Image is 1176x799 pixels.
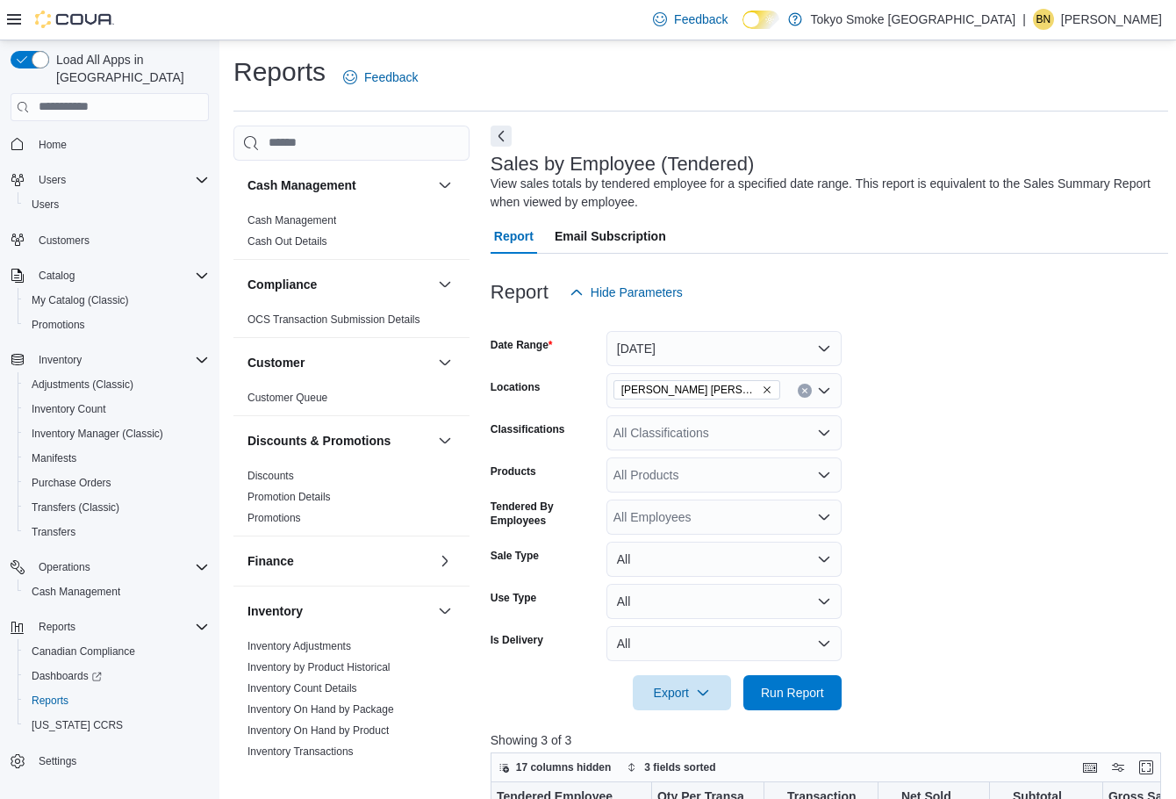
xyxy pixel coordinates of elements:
[644,760,715,774] span: 3 fields sorted
[39,173,66,187] span: Users
[606,331,842,366] button: [DATE]
[18,639,216,664] button: Canadian Compliance
[798,384,812,398] button: Clear input
[18,713,216,738] button: [US_STATE] CCRS
[39,269,75,283] span: Catalog
[32,198,59,212] span: Users
[39,353,82,367] span: Inventory
[563,275,690,310] button: Hide Parameters
[32,476,111,490] span: Purchase Orders
[25,641,209,662] span: Canadian Compliance
[39,560,90,574] span: Operations
[25,448,83,469] a: Manifests
[39,754,76,768] span: Settings
[643,675,721,710] span: Export
[25,399,209,420] span: Inventory Count
[25,666,109,687] a: Dashboards
[32,750,209,772] span: Settings
[364,68,418,86] span: Feedback
[32,500,119,515] span: Transfers (Classic)
[247,391,327,405] span: Customer Queue
[247,176,356,194] h3: Cash Management
[247,234,327,248] span: Cash Out Details
[1036,9,1051,30] span: BN
[32,402,106,416] span: Inventory Count
[247,723,389,738] span: Inventory On Hand by Product
[247,682,357,695] a: Inventory Count Details
[1136,757,1157,778] button: Enter fullscreen
[18,372,216,397] button: Adjustments (Classic)
[434,175,455,196] button: Cash Management
[591,284,683,301] span: Hide Parameters
[247,235,327,248] a: Cash Out Details
[817,426,831,440] button: Open list of options
[247,661,391,673] a: Inventory by Product Historical
[25,314,92,335] a: Promotions
[18,397,216,421] button: Inventory Count
[742,11,779,29] input: Dark Mode
[247,639,351,653] span: Inventory Adjustments
[247,552,294,570] h3: Finance
[32,349,89,371] button: Inventory
[18,446,216,471] button: Manifests
[32,694,68,708] span: Reports
[555,219,666,254] span: Email Subscription
[25,472,209,493] span: Purchase Orders
[32,169,73,191] button: Users
[32,265,82,286] button: Catalog
[247,703,394,716] a: Inventory On Hand by Package
[25,715,209,736] span: Washington CCRS
[32,318,85,332] span: Promotions
[32,169,209,191] span: Users
[491,549,539,563] label: Sale Type
[606,542,842,577] button: All
[25,448,209,469] span: Manifests
[633,675,731,710] button: Export
[32,585,120,599] span: Cash Management
[434,274,455,295] button: Compliance
[491,380,541,394] label: Locations
[25,641,142,662] a: Canadian Compliance
[247,640,351,652] a: Inventory Adjustments
[247,681,357,695] span: Inventory Count Details
[434,551,455,572] button: Finance
[233,387,470,415] div: Customer
[1108,757,1129,778] button: Display options
[743,675,842,710] button: Run Report
[4,132,216,157] button: Home
[25,423,209,444] span: Inventory Manager (Classic)
[25,423,170,444] a: Inventory Manager (Classic)
[25,690,75,711] a: Reports
[4,615,216,639] button: Reports
[247,490,331,504] span: Promotion Details
[18,288,216,313] button: My Catalog (Classic)
[25,666,209,687] span: Dashboards
[434,601,455,622] button: Inventory
[247,313,420,326] a: OCS Transaction Submission Details
[494,219,534,254] span: Report
[25,497,126,518] a: Transfers (Classic)
[491,126,512,147] button: Next
[247,176,431,194] button: Cash Management
[25,581,127,602] a: Cash Management
[25,497,209,518] span: Transfers (Classic)
[247,354,305,371] h3: Customer
[4,168,216,192] button: Users
[18,192,216,217] button: Users
[247,354,431,371] button: Customer
[32,669,102,683] span: Dashboards
[25,522,82,543] a: Transfers
[516,760,612,774] span: 17 columns hidden
[247,470,294,482] a: Discounts
[233,54,326,90] h1: Reports
[49,51,209,86] span: Load All Apps in [GEOGRAPHIC_DATA]
[32,525,75,539] span: Transfers
[491,154,755,175] h3: Sales by Employee (Tendered)
[247,276,431,293] button: Compliance
[25,472,118,493] a: Purchase Orders
[25,290,209,311] span: My Catalog (Classic)
[25,715,130,736] a: [US_STATE] CCRS
[18,495,216,520] button: Transfers (Classic)
[247,660,391,674] span: Inventory by Product Historical
[32,293,129,307] span: My Catalog (Classic)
